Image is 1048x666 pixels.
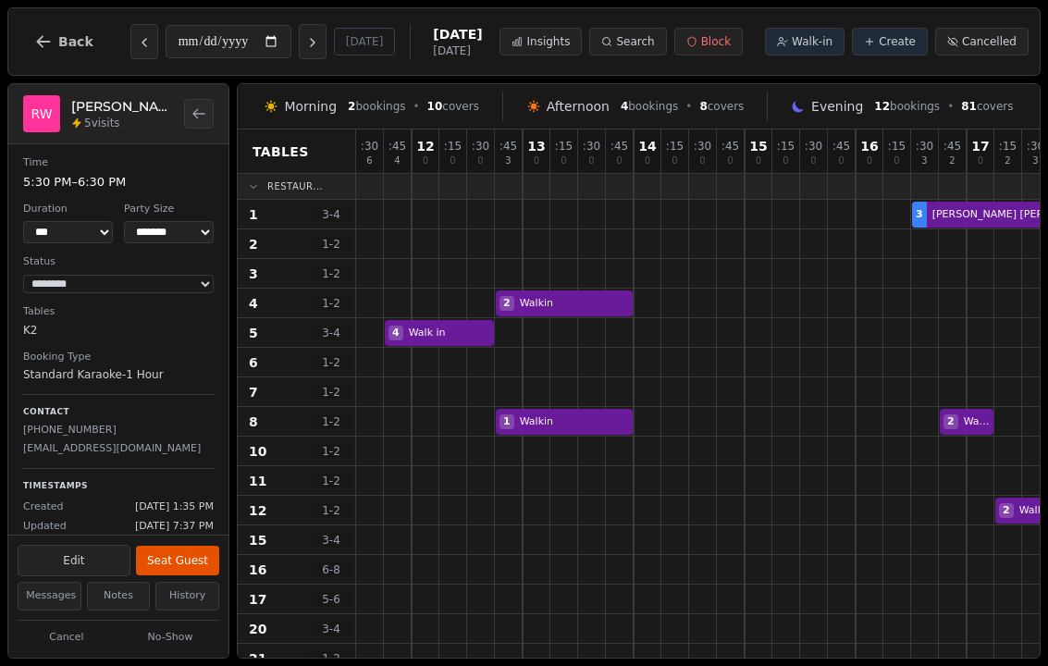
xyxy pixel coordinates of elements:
[309,355,353,370] span: 1 - 2
[499,141,517,152] span: : 45
[427,99,479,114] span: covers
[388,141,406,152] span: : 45
[427,100,443,113] span: 10
[249,501,266,520] span: 12
[433,43,482,58] span: [DATE]
[23,441,214,457] p: [EMAIL_ADDRESS][DOMAIN_NAME]
[23,254,214,270] dt: Status
[309,562,353,577] span: 6 - 8
[1027,141,1044,152] span: : 30
[499,296,514,312] span: 2
[23,350,214,365] dt: Booking Type
[943,141,961,152] span: : 45
[589,28,666,55] button: Search
[309,414,353,429] span: 1 - 2
[701,34,731,49] span: Block
[805,141,822,152] span: : 30
[783,156,788,166] span: 0
[916,207,923,223] span: 3
[756,156,761,166] span: 0
[477,156,483,166] span: 0
[960,414,990,430] span: Walkin
[249,531,266,549] span: 15
[249,324,258,342] span: 5
[749,140,767,153] span: 15
[547,97,610,116] span: Afternoon
[309,296,353,311] span: 1 - 2
[860,140,878,153] span: 16
[23,519,67,535] span: Updated
[309,326,353,340] span: 3 - 4
[284,97,337,116] span: Morning
[433,25,482,43] span: [DATE]
[135,499,214,515] span: [DATE] 1:35 PM
[58,35,93,48] span: Back
[962,34,1017,49] span: Cancelled
[309,503,353,518] span: 1 - 2
[505,156,511,166] span: 3
[811,97,863,116] span: Evening
[621,100,628,113] span: 4
[249,294,258,313] span: 4
[444,141,462,152] span: : 15
[516,296,629,312] span: Walkin
[130,24,158,59] button: Previous day
[405,326,490,341] span: Walk in
[124,202,214,217] dt: Party Size
[694,141,711,152] span: : 30
[71,97,173,116] h2: [PERSON_NAME] [PERSON_NAME]
[249,205,258,224] span: 1
[555,141,573,152] span: : 15
[999,503,1014,519] span: 2
[121,626,219,649] button: No-Show
[894,156,899,166] span: 0
[450,156,455,166] span: 0
[249,620,266,638] span: 20
[249,235,258,253] span: 2
[23,202,113,217] dt: Duration
[18,545,130,576] button: Edit
[394,156,400,166] span: 4
[309,592,353,607] span: 5 - 6
[309,207,353,222] span: 3 - 4
[583,141,600,152] span: : 30
[838,156,844,166] span: 0
[423,156,428,166] span: 0
[309,444,353,459] span: 1 - 2
[499,28,582,55] button: Insights
[155,582,219,610] button: History
[413,99,420,114] span: •
[943,414,958,430] span: 2
[334,28,396,55] button: [DATE]
[971,140,989,153] span: 17
[249,353,258,372] span: 6
[674,28,743,55] button: Block
[534,156,539,166] span: 0
[23,423,214,438] p: [PHONE_NUMBER]
[366,156,372,166] span: 6
[23,480,214,493] p: Timestamps
[309,266,353,281] span: 1 - 2
[832,141,850,152] span: : 45
[561,156,566,166] span: 0
[765,28,845,55] button: Walk-in
[852,28,928,55] button: Create
[961,99,1013,114] span: covers
[616,34,654,49] span: Search
[666,141,684,152] span: : 15
[699,99,744,114] span: covers
[672,156,677,166] span: 0
[621,99,678,114] span: bookings
[874,99,940,114] span: bookings
[499,414,514,430] span: 1
[249,590,266,609] span: 17
[810,156,816,166] span: 0
[1005,156,1010,166] span: 2
[516,414,629,430] span: Walkin
[388,326,403,341] span: 4
[18,626,116,649] button: Cancel
[699,100,707,113] span: 8
[961,100,977,113] span: 81
[978,156,983,166] span: 0
[527,140,545,153] span: 13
